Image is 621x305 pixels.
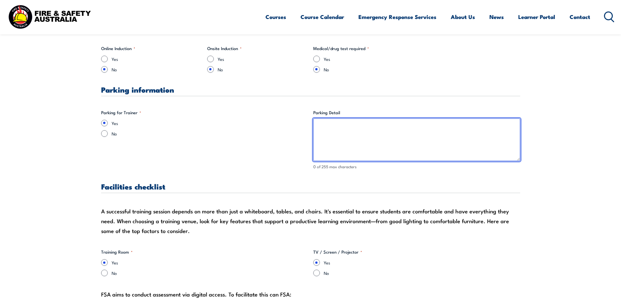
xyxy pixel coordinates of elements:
[451,8,475,26] a: About Us
[101,206,520,236] div: A successful training session depends on more than just a whiteboard, tables, and chairs. It's es...
[313,164,520,170] div: 0 of 255 max characters
[324,56,414,62] label: Yes
[101,249,133,255] legend: Training Room
[112,120,308,126] label: Yes
[218,56,308,62] label: Yes
[112,56,202,62] label: Yes
[101,86,520,93] h3: Parking information
[324,66,414,73] label: No
[313,249,362,255] legend: TV / Screen / Projector
[313,45,369,52] legend: Medical/drug test required
[101,289,520,299] div: FSA aims to conduct assessment via digital access. To facilitate this can FSA:
[112,270,308,276] label: No
[489,8,504,26] a: News
[112,259,308,266] label: Yes
[570,8,590,26] a: Contact
[112,130,308,137] label: No
[101,109,141,116] legend: Parking for Trainer
[207,45,242,52] legend: Onsite Induction
[358,8,436,26] a: Emergency Response Services
[218,66,308,73] label: No
[324,259,520,266] label: Yes
[101,45,135,52] legend: Online Induction
[324,270,520,276] label: No
[313,109,520,116] label: Parking Detail
[112,66,202,73] label: No
[301,8,344,26] a: Course Calendar
[101,183,520,190] h3: Facilities checklist
[518,8,555,26] a: Learner Portal
[265,8,286,26] a: Courses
